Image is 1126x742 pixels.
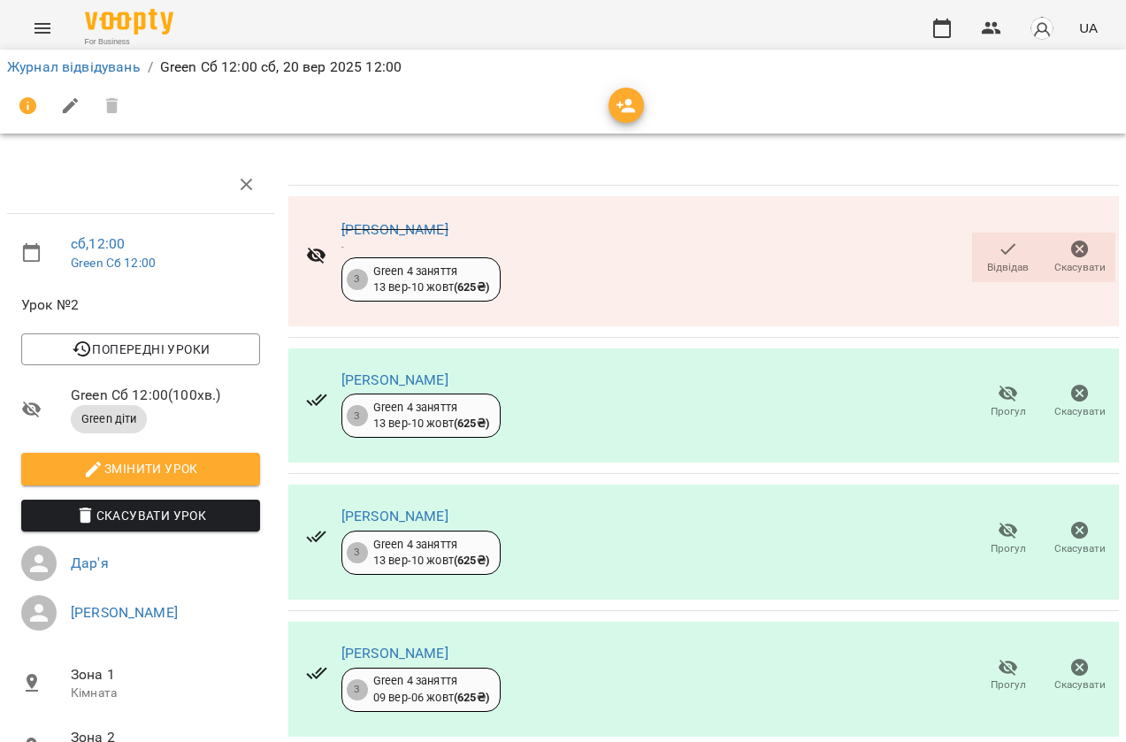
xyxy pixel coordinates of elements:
b: ( 625 ₴ ) [454,280,489,294]
a: [PERSON_NAME] [71,604,178,621]
div: Green 4 заняття 13 вер - 10 жовт [373,537,489,570]
button: Menu [21,7,64,50]
span: Прогул [991,404,1026,419]
button: Скасувати [1044,514,1115,563]
button: Прогул [972,378,1044,427]
span: Прогул [991,541,1026,556]
span: Скасувати Урок [35,505,246,526]
span: Скасувати [1054,404,1106,419]
div: Green 4 заняття 13 вер - 10 жовт [373,400,489,432]
p: Green Сб 12:00 сб, 20 вер 2025 12:00 [160,57,402,78]
a: [PERSON_NAME] [341,508,448,524]
span: For Business [85,36,173,48]
button: Скасувати [1044,651,1115,700]
a: [PERSON_NAME] [341,645,448,662]
span: Green діти [71,411,147,427]
span: Змінити урок [35,458,246,479]
div: 3 [347,542,368,563]
div: 3 [347,269,368,290]
div: - [341,241,501,252]
a: Дар'я [71,555,109,571]
img: Voopty Logo [85,9,173,34]
a: Green Сб 12:00 [71,256,156,270]
button: Відвідав [972,233,1044,282]
button: Скасувати Урок [21,500,260,532]
span: Урок №2 [21,295,260,316]
div: Green 4 заняття 09 вер - 06 жовт [373,673,489,706]
span: UA [1079,19,1098,37]
button: Змінити урок [21,453,260,485]
div: 3 [347,679,368,700]
img: avatar_s.png [1030,16,1054,41]
span: Відвідав [987,260,1029,275]
div: Green 4 заняття 13 вер - 10 жовт [373,264,489,296]
a: сб , 12:00 [71,235,125,252]
span: Скасувати [1054,260,1106,275]
b: ( 625 ₴ ) [454,691,489,704]
a: [PERSON_NAME] [341,371,448,388]
button: Скасувати [1044,233,1115,282]
button: Скасувати [1044,378,1115,427]
b: ( 625 ₴ ) [454,417,489,430]
button: UA [1072,11,1105,44]
button: Попередні уроки [21,333,260,365]
b: ( 625 ₴ ) [454,554,489,567]
span: Попередні уроки [35,339,246,360]
span: Green Сб 12:00 ( 100 хв. ) [71,385,260,406]
button: Прогул [972,514,1044,563]
span: Скасувати [1054,677,1106,692]
nav: breadcrumb [7,57,1119,78]
span: Прогул [991,677,1026,692]
p: Кімната [71,685,260,702]
li: / [148,57,153,78]
a: Журнал відвідувань [7,58,141,75]
span: Зона 1 [71,664,260,685]
span: Скасувати [1054,541,1106,556]
a: [PERSON_NAME] [341,221,448,238]
div: 3 [347,405,368,426]
button: Прогул [972,651,1044,700]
